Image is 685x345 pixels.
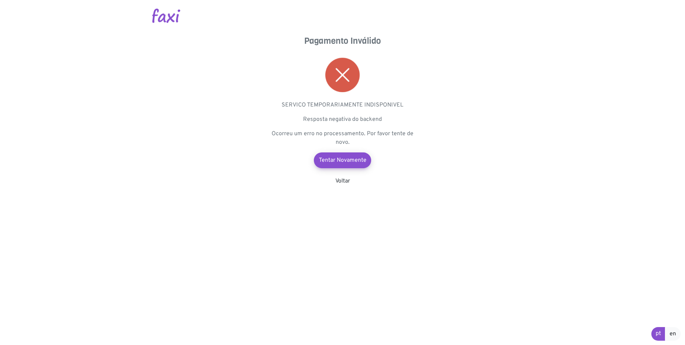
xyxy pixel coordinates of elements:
[651,327,665,341] a: pt
[271,36,414,46] h4: Pagamento Inválido
[665,327,681,341] a: en
[314,152,371,168] a: Tentar Novamente
[271,101,414,109] p: SERVICO TEMPORARIAMENTE INDISPONIVEL
[325,58,360,92] img: error
[335,178,350,185] a: Voltar
[271,115,414,124] p: Resposta negativa do backend
[271,129,414,147] p: Ocorreu um erro no processamento. Por favor tente de novo.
